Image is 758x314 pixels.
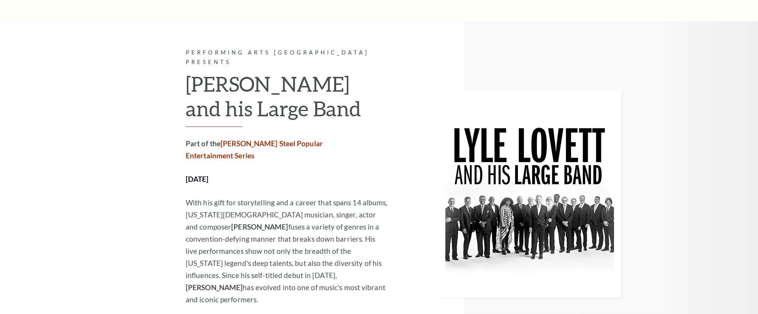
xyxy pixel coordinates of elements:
a: [PERSON_NAME] Steel Popular Entertainment Series [186,139,323,160]
strong: [DATE] [186,175,209,183]
p: Performing Arts [GEOGRAPHIC_DATA] Presents [186,48,388,67]
strong: [PERSON_NAME] [231,222,288,231]
strong: [PERSON_NAME] [186,283,243,292]
h2: [PERSON_NAME] and his Large Band [186,72,388,127]
strong: Part of the [186,139,323,160]
p: With his gift for storytelling and a career that spans 14 albums, [US_STATE][DEMOGRAPHIC_DATA] mu... [186,197,388,306]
